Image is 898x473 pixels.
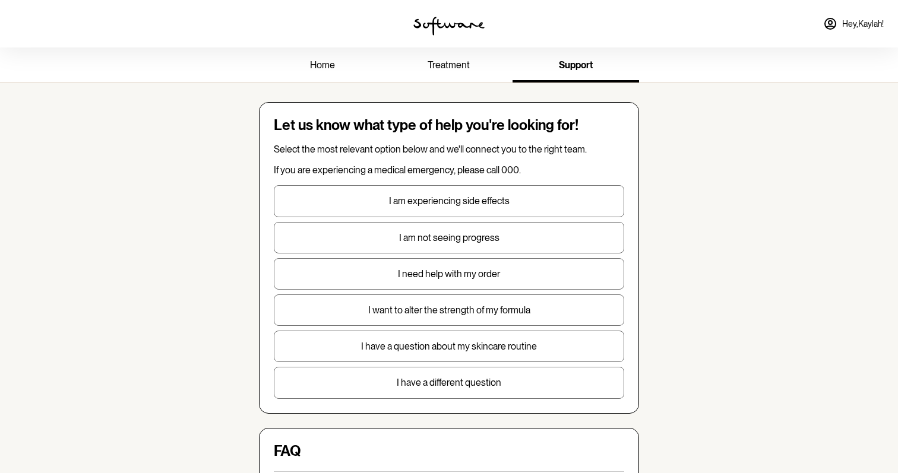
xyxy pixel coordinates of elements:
[274,222,624,253] button: I am not seeing progress
[274,164,624,176] p: If you are experiencing a medical emergency, please call 000.
[274,144,624,155] p: Select the most relevant option below and we'll connect you to the right team.
[274,117,624,134] h4: Let us know what type of help you're looking for!
[274,294,624,326] button: I want to alter the strength of my formula
[274,195,624,207] p: I am experiencing side effects
[513,50,639,82] a: support
[842,19,884,29] span: Hey, Kaylah !
[259,50,385,82] a: home
[310,59,335,71] span: home
[274,443,301,460] h4: FAQ
[274,268,624,280] p: I need help with my order
[274,304,624,316] p: I want to alter the strength of my formula
[274,331,624,362] button: I have a question about my skincare routine
[274,258,624,290] button: I need help with my order
[274,185,624,217] button: I am experiencing side effects
[385,50,512,82] a: treatment
[274,367,624,398] button: I have a different question
[274,377,624,388] p: I have a different question
[413,17,485,36] img: software logo
[274,341,624,352] p: I have a question about my skincare routine
[428,59,470,71] span: treatment
[816,9,891,38] a: Hey,Kaylah!
[559,59,593,71] span: support
[274,232,624,243] p: I am not seeing progress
